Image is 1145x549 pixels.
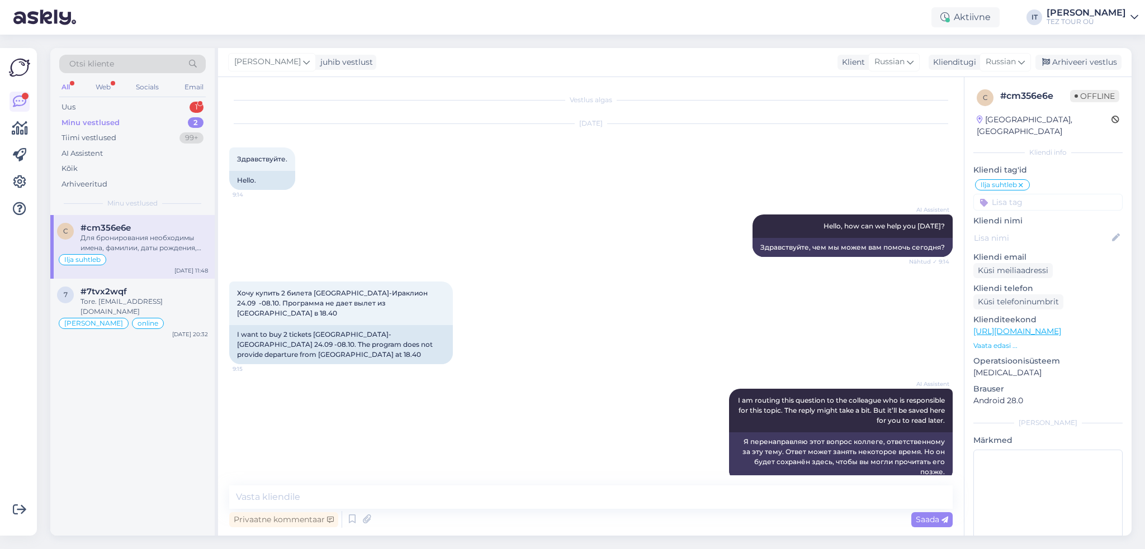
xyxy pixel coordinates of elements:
[64,290,68,299] span: 7
[234,56,301,68] span: [PERSON_NAME]
[69,58,114,70] span: Otsi kliente
[973,435,1123,446] p: Märkmed
[63,227,68,235] span: c
[229,95,953,105] div: Vestlus algas
[61,132,116,144] div: Tiimi vestlused
[59,80,72,94] div: All
[237,155,287,163] span: Здравствуйте.
[81,287,127,297] span: #7tvx2wqf
[188,117,204,128] div: 2
[233,365,275,373] span: 9:15
[973,251,1123,263] p: Kliendi email
[64,320,123,327] span: [PERSON_NAME]
[874,56,905,68] span: Russian
[81,233,208,253] div: Для бронирования необходимы имена, фамилии, даты рождения, номер документа и срок действия, конта...
[973,341,1123,351] p: Vaata edasi ...
[61,179,107,190] div: Arhiveeritud
[753,238,953,257] div: Здравствуйте, чем мы можем вам помочь сегодня?
[237,289,429,317] span: Хочу купить 2 билета [GEOGRAPHIC_DATA]-Ираклион 24.09 -08.10. Программа не дает вылет из [GEOGRAP...
[907,206,949,214] span: AI Assistent
[229,325,453,364] div: I want to buy 2 tickets [GEOGRAPHIC_DATA]-[GEOGRAPHIC_DATA] 24.09 -08.10. The program does not pr...
[973,418,1123,428] div: [PERSON_NAME]
[929,56,976,68] div: Klienditugi
[174,266,208,275] div: [DATE] 11:48
[986,56,1016,68] span: Russian
[838,56,865,68] div: Klient
[738,396,947,424] span: I am routing this question to the colleague who is responsible for this topic. The reply might ta...
[973,294,1063,309] div: Küsi telefoninumbrit
[1070,90,1119,102] span: Offline
[729,432,953,481] div: Я перенаправляю этот вопрос коллеге, ответственному за эту тему. Ответ может занять некоторое вре...
[1026,9,1042,25] div: IT
[973,164,1123,176] p: Kliendi tag'id
[973,215,1123,227] p: Kliendi nimi
[973,383,1123,395] p: Brauser
[981,182,1017,188] span: Ilja suhtleb
[81,297,208,317] div: Tore. [EMAIL_ADDRESS][DOMAIN_NAME]
[233,190,275,199] span: 9:14
[138,320,158,327] span: online
[973,283,1123,294] p: Kliendi telefon
[1000,89,1070,103] div: # cm356e6e
[983,93,988,102] span: c
[9,57,30,78] img: Askly Logo
[974,232,1110,244] input: Lisa nimi
[973,326,1061,336] a: [URL][DOMAIN_NAME]
[973,147,1123,157] div: Kliendi info
[190,102,204,113] div: 1
[61,163,78,174] div: Kõik
[229,171,295,190] div: Hello.
[973,263,1053,278] div: Küsi meiliaadressi
[93,80,113,94] div: Web
[229,118,953,128] div: [DATE]
[1047,17,1126,26] div: TEZ TOUR OÜ
[973,395,1123,407] p: Android 28.0
[1047,8,1126,17] div: [PERSON_NAME]
[172,330,208,338] div: [DATE] 20:32
[907,380,949,388] span: AI Assistent
[931,7,1000,27] div: Aktiivne
[64,256,101,263] span: Ilja suhtleb
[182,80,206,94] div: Email
[134,80,161,94] div: Socials
[61,117,120,128] div: Minu vestlused
[1047,8,1138,26] a: [PERSON_NAME]TEZ TOUR OÜ
[61,102,75,113] div: Uus
[973,194,1123,211] input: Lisa tag
[61,148,103,159] div: AI Assistent
[316,56,373,68] div: juhib vestlust
[1035,55,1122,70] div: Arhiveeri vestlus
[824,222,945,230] span: Hello, how can we help you [DATE]?
[973,314,1123,326] p: Klienditeekond
[973,355,1123,367] p: Operatsioonisüsteem
[973,367,1123,379] p: [MEDICAL_DATA]
[229,512,338,527] div: Privaatne kommentaar
[916,514,948,524] span: Saada
[977,114,1111,137] div: [GEOGRAPHIC_DATA], [GEOGRAPHIC_DATA]
[179,132,204,144] div: 99+
[907,257,949,266] span: Nähtud ✓ 9:14
[107,198,158,208] span: Minu vestlused
[81,223,131,233] span: #cm356e6e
